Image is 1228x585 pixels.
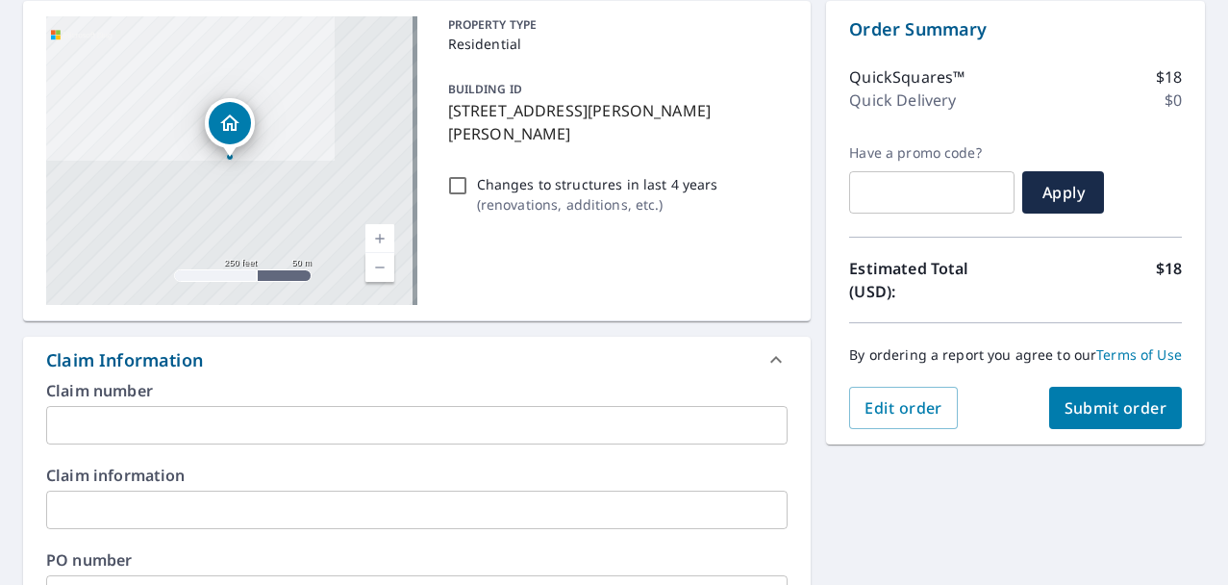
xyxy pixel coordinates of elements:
label: PO number [46,552,788,568]
p: PROPERTY TYPE [448,16,781,34]
a: Terms of Use [1096,345,1182,364]
label: Have a promo code? [849,144,1015,162]
p: Quick Delivery [849,89,956,112]
p: BUILDING ID [448,81,522,97]
p: Order Summary [849,16,1182,42]
button: Edit order [849,387,958,429]
span: Submit order [1065,397,1167,419]
button: Apply [1022,171,1104,214]
p: By ordering a report you agree to our [849,346,1182,364]
div: Claim Information [23,337,811,383]
label: Claim information [46,468,788,483]
label: Claim number [46,383,788,398]
span: Apply [1038,182,1089,203]
p: [STREET_ADDRESS][PERSON_NAME][PERSON_NAME] [448,99,781,145]
p: Estimated Total (USD): [849,257,1015,303]
button: Submit order [1049,387,1183,429]
a: Current Level 17, Zoom In [365,224,394,253]
div: Claim Information [46,347,203,373]
p: ( renovations, additions, etc. ) [477,194,718,215]
div: Dropped pin, building 1, Residential property, 2956 Thomas Rd Cheyenne, WY 82009 [205,98,255,158]
a: Current Level 17, Zoom Out [365,253,394,282]
p: QuickSquares™ [849,65,965,89]
p: $0 [1165,89,1182,112]
p: Changes to structures in last 4 years [477,174,718,194]
p: $18 [1156,257,1182,303]
p: Residential [448,34,781,54]
p: $18 [1156,65,1182,89]
span: Edit order [865,397,942,419]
